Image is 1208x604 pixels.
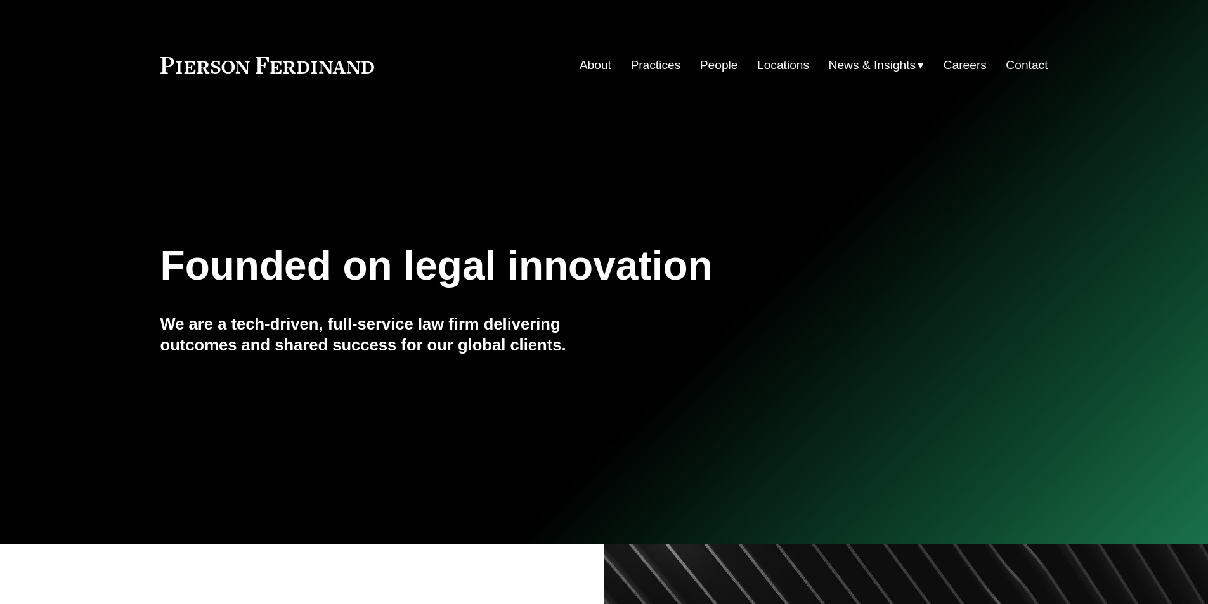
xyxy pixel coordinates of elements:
a: Practices [630,53,680,77]
a: About [580,53,611,77]
h1: Founded on legal innovation [160,243,900,289]
a: Careers [944,53,987,77]
a: Locations [757,53,809,77]
a: folder dropdown [829,53,925,77]
span: News & Insights [829,55,916,77]
a: People [700,53,738,77]
a: Contact [1006,53,1048,77]
h4: We are a tech-driven, full-service law firm delivering outcomes and shared success for our global... [160,314,604,355]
